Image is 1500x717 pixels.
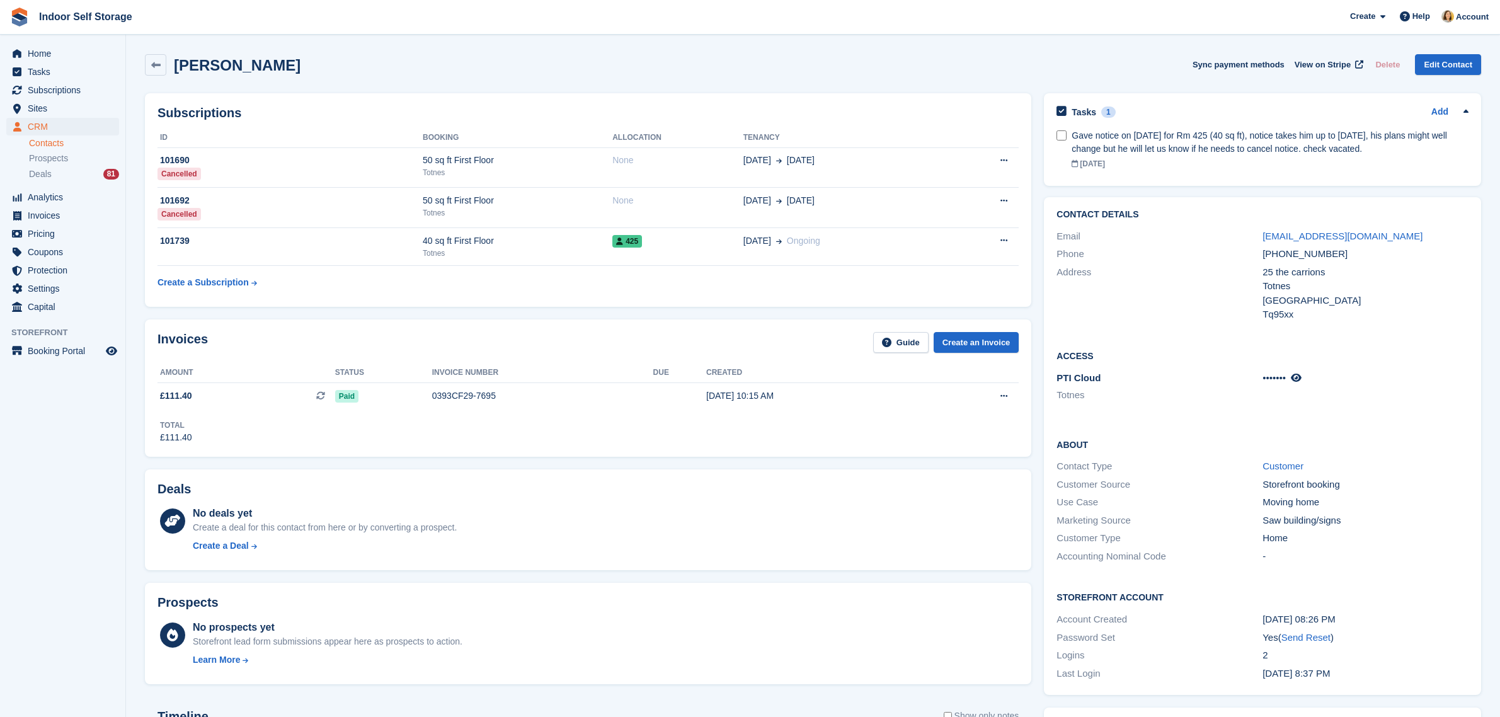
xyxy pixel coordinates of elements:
[1262,612,1469,627] div: [DATE] 08:26 PM
[423,194,612,207] div: 50 sq ft First Floor
[193,653,240,667] div: Learn More
[29,168,119,181] a: Deals 81
[174,57,301,74] h2: [PERSON_NAME]
[160,431,192,444] div: £111.40
[157,168,201,180] div: Cancelled
[28,45,103,62] span: Home
[28,100,103,117] span: Sites
[432,389,653,403] div: 0393CF29-7695
[28,118,103,135] span: CRM
[1262,294,1469,308] div: [GEOGRAPHIC_DATA]
[34,6,137,27] a: Indoor Self Storage
[1370,54,1405,75] button: Delete
[6,188,119,206] a: menu
[612,235,642,248] span: 425
[1262,513,1469,528] div: Saw building/signs
[157,106,1019,120] h2: Subscriptions
[1056,667,1262,681] div: Last Login
[1101,106,1116,118] div: 1
[28,342,103,360] span: Booking Portal
[1072,129,1469,156] div: Gave notice on [DATE] for Rm 425 (40 sq ft), notice takes him up to [DATE], his plans might well ...
[103,169,119,180] div: 81
[1262,279,1469,294] div: Totnes
[1072,158,1469,169] div: [DATE]
[1193,54,1285,75] button: Sync payment methods
[1056,531,1262,546] div: Customer Type
[193,653,462,667] a: Learn More
[423,128,612,148] th: Booking
[1278,632,1334,643] span: ( )
[28,280,103,297] span: Settings
[787,236,820,246] span: Ongoing
[6,280,119,297] a: menu
[6,298,119,316] a: menu
[6,243,119,261] a: menu
[1262,668,1330,679] time: 2025-08-14 19:37:01 UTC
[934,332,1019,353] a: Create an Invoice
[157,194,423,207] div: 101692
[1262,495,1469,510] div: Moving home
[612,154,743,167] div: None
[423,248,612,259] div: Totnes
[6,342,119,360] a: menu
[1262,531,1469,546] div: Home
[157,208,201,221] div: Cancelled
[1412,10,1430,23] span: Help
[1056,513,1262,528] div: Marketing Source
[10,8,29,26] img: stora-icon-8386f47178a22dfd0bd8f6a31ec36ba5ce8667c1dd55bd0f319d3a0aa187defe.svg
[423,167,612,178] div: Totnes
[706,363,931,383] th: Created
[335,390,358,403] span: Paid
[1056,648,1262,663] div: Logins
[1456,11,1489,23] span: Account
[787,154,815,167] span: [DATE]
[1262,265,1469,280] div: 25 the carrions
[11,326,125,339] span: Storefront
[6,207,119,224] a: menu
[1415,54,1481,75] a: Edit Contact
[157,128,423,148] th: ID
[1262,461,1303,471] a: Customer
[1056,495,1262,510] div: Use Case
[1056,388,1262,403] li: Totnes
[1056,247,1262,261] div: Phone
[28,188,103,206] span: Analytics
[1350,10,1375,23] span: Create
[1431,105,1448,120] a: Add
[1056,210,1469,220] h2: Contact Details
[1056,438,1469,450] h2: About
[193,620,462,635] div: No prospects yet
[6,81,119,99] a: menu
[743,128,949,148] th: Tenancy
[6,118,119,135] a: menu
[157,154,423,167] div: 101690
[1262,549,1469,564] div: -
[653,363,706,383] th: Due
[1072,106,1096,118] h2: Tasks
[1262,372,1286,383] span: •••••••
[1262,247,1469,261] div: [PHONE_NUMBER]
[1290,54,1366,75] a: View on Stripe
[1262,631,1469,645] div: Yes
[335,363,432,383] th: Status
[743,234,771,248] span: [DATE]
[1072,123,1469,176] a: Gave notice on [DATE] for Rm 425 (40 sq ft), notice takes him up to [DATE], his plans might well ...
[1056,229,1262,244] div: Email
[29,137,119,149] a: Contacts
[193,539,457,553] a: Create a Deal
[432,363,653,383] th: Invoice number
[6,225,119,243] a: menu
[193,635,462,648] div: Storefront lead form submissions appear here as prospects to action.
[28,63,103,81] span: Tasks
[1056,459,1262,474] div: Contact Type
[1056,372,1101,383] span: PTI Cloud
[1056,265,1262,322] div: Address
[28,225,103,243] span: Pricing
[193,521,457,534] div: Create a deal for this contact from here or by converting a prospect.
[157,595,219,610] h2: Prospects
[1281,632,1331,643] a: Send Reset
[104,343,119,358] a: Preview store
[157,271,257,294] a: Create a Subscription
[787,194,815,207] span: [DATE]
[1295,59,1351,71] span: View on Stripe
